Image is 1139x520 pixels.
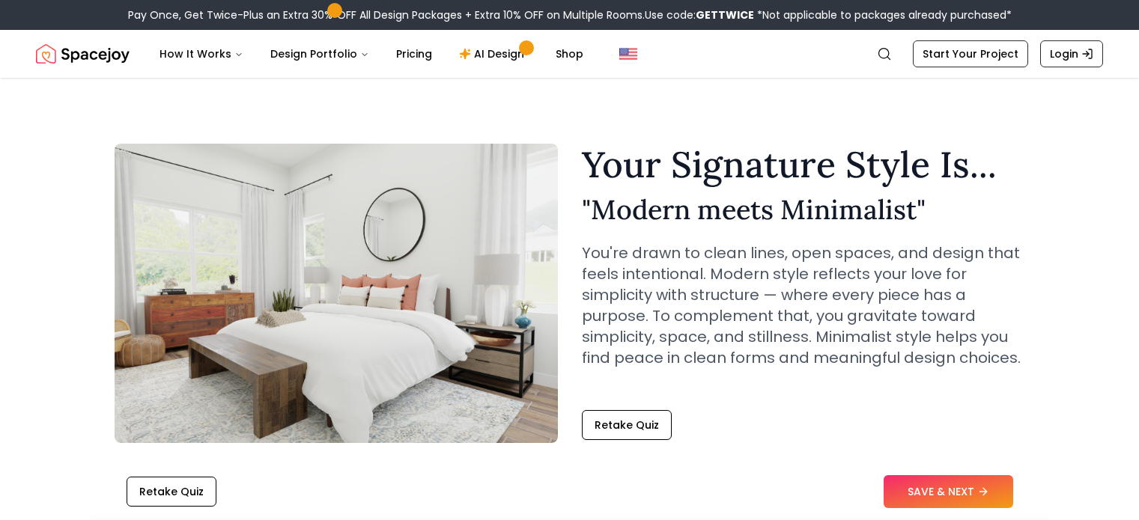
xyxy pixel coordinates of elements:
[148,39,255,69] button: How It Works
[1040,40,1103,67] a: Login
[582,242,1025,368] p: You're drawn to clean lines, open spaces, and design that feels intentional. Modern style reflect...
[544,39,595,69] a: Shop
[582,195,1025,224] h2: " Modern meets Minimalist "
[582,410,672,440] button: Retake Quiz
[128,7,1012,22] div: Pay Once, Get Twice-Plus an Extra 30% OFF All Design Packages + Extra 10% OFF on Multiple Rooms.
[754,7,1012,22] span: *Not applicable to packages already purchased*
[36,39,130,69] a: Spacejoy
[447,39,541,69] a: AI Design
[582,147,1025,183] h1: Your Signature Style Is...
[148,39,595,69] nav: Main
[696,7,754,22] b: GETTWICE
[36,30,1103,78] nav: Global
[884,475,1013,508] button: SAVE & NEXT
[913,40,1028,67] a: Start Your Project
[645,7,754,22] span: Use code:
[619,45,637,63] img: United States
[384,39,444,69] a: Pricing
[115,144,558,443] img: Modern meets Minimalist Style Example
[258,39,381,69] button: Design Portfolio
[127,477,216,507] button: Retake Quiz
[36,39,130,69] img: Spacejoy Logo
